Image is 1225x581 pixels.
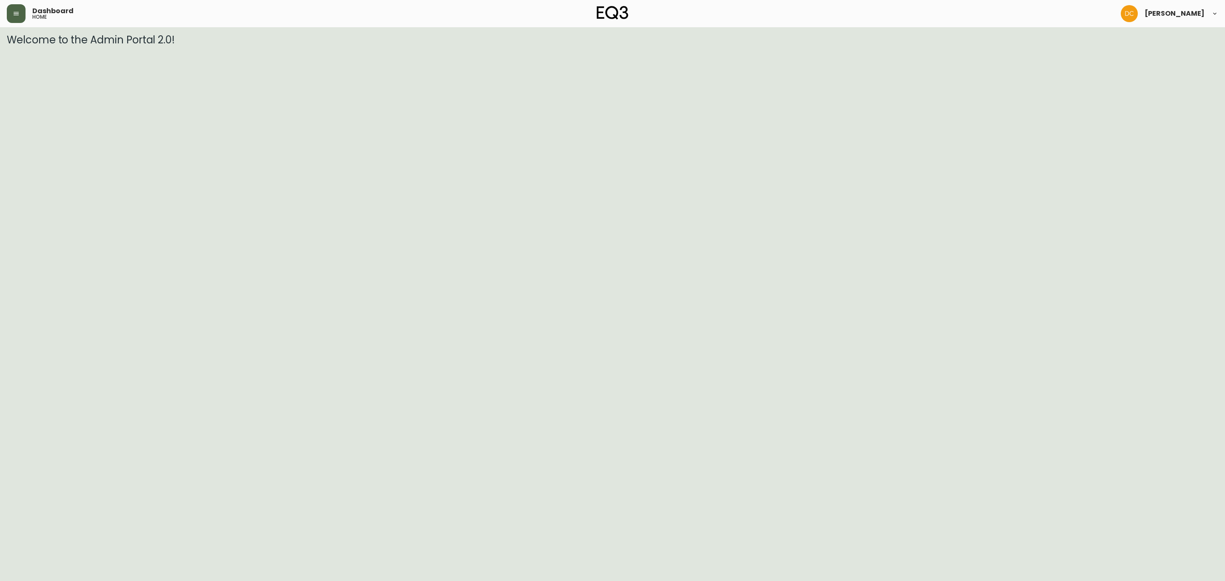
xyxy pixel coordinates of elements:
[32,14,47,20] h5: home
[1145,10,1205,17] span: [PERSON_NAME]
[7,34,1218,46] h3: Welcome to the Admin Portal 2.0!
[597,6,628,20] img: logo
[32,8,74,14] span: Dashboard
[1121,5,1138,22] img: 7eb451d6983258353faa3212700b340b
